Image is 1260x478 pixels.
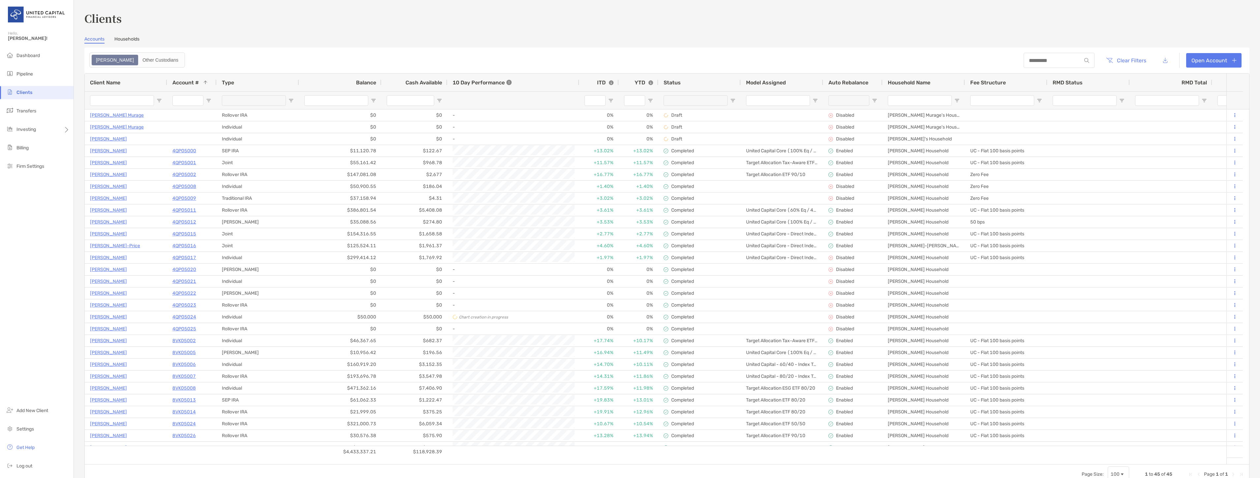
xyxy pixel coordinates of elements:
div: +13.02% [619,145,658,157]
a: 4QP05016 [172,242,196,250]
div: +4.60% [619,240,658,252]
div: +10.17% [619,335,658,346]
button: Open Filter Menu [954,98,960,103]
div: Rollover IRA [217,169,299,180]
button: Open Filter Menu [872,98,877,103]
div: +16.77% [579,169,619,180]
div: Individual [217,311,299,323]
div: 0% [619,299,658,311]
div: $0 [381,121,447,133]
div: Target Allocation Tax-Aware ETF 80/20 [741,335,823,346]
div: +4.60% [579,240,619,252]
img: icon image [828,267,833,272]
input: Balance Filter Input [304,95,368,106]
img: complete icon [664,172,668,177]
p: 4QP05024 [172,313,196,321]
div: UC - Flat 100 basis points [965,157,1047,168]
p: 4QP05001 [172,159,196,167]
div: +3.61% [579,204,619,216]
a: [PERSON_NAME] [90,265,127,274]
button: Open Filter Menu [608,98,614,103]
div: $0 [299,287,381,299]
div: Zero Fee [965,193,1047,204]
div: +1.97% [579,252,619,263]
img: complete icon [664,327,668,331]
p: [PERSON_NAME] [90,301,127,309]
img: icon image [828,244,833,248]
div: [PERSON_NAME] [217,264,299,275]
div: $0 [381,133,447,145]
div: $0 [299,133,381,145]
a: [PERSON_NAME] [90,337,127,345]
div: $0 [381,109,447,121]
div: United Capital Core - Direct Indexing (100% Eq / 0% Fi) [741,252,823,263]
span: Clients [16,90,32,95]
div: 0% [619,133,658,145]
input: Household Name Filter Input [888,95,952,106]
div: $46,367.65 [299,335,381,346]
div: +11.57% [619,157,658,168]
div: 0% [619,276,658,287]
a: [PERSON_NAME] [90,182,127,191]
input: YTD Filter Input [624,95,645,106]
div: $0 [299,109,381,121]
img: complete icon [664,291,668,296]
img: icon image [828,161,833,165]
p: [PERSON_NAME] Murage [90,123,144,131]
div: $186.04 [381,181,447,192]
div: $125,524.11 [299,240,381,252]
img: investing icon [6,125,14,133]
a: [PERSON_NAME] [90,325,127,333]
img: dashboard icon [6,51,14,59]
input: RMD Total Filter Input [1135,95,1199,106]
a: [PERSON_NAME] [90,206,127,214]
div: +2.77% [579,228,619,240]
div: +3.53% [619,216,658,228]
p: 4QP05023 [172,301,196,309]
div: UC - Flat 100 basis points [965,145,1047,157]
input: Client Name Filter Input [90,95,154,106]
img: icon image [828,279,833,284]
button: Open Filter Menu [1202,98,1207,103]
div: $274.80 [381,216,447,228]
div: $0 [381,287,447,299]
img: icon image [828,327,833,331]
div: [PERSON_NAME] Household [883,181,965,192]
a: [PERSON_NAME] Murage [90,111,144,119]
img: icon image [828,125,833,130]
div: [PERSON_NAME] Household [883,299,965,311]
div: $0 [381,323,447,335]
input: RMD Status Filter Input [1053,95,1117,106]
div: United Capital Core - Direct Indexing (70% Eq / 30% Fi) (GOV/CORP) [741,228,823,240]
div: 0% [619,311,658,323]
div: +3.61% [619,204,658,216]
a: 4QP05022 [172,289,196,297]
a: [PERSON_NAME] [90,159,127,167]
div: Zero Fee [965,169,1047,180]
div: Individual [217,276,299,287]
div: 0% [579,299,619,311]
div: 0% [579,133,619,145]
a: Households [114,36,139,44]
div: SEP IRA [217,145,299,157]
img: icon image [828,184,833,189]
img: icon image [828,291,833,296]
a: [PERSON_NAME] [90,218,127,226]
input: Model Assigned Filter Input [746,95,810,106]
div: +1.40% [619,181,658,192]
div: $37,158.94 [299,193,381,204]
button: Open Filter Menu [1119,98,1125,103]
div: $682.37 [381,335,447,346]
div: Joint [217,240,299,252]
img: complete icon [664,244,668,248]
a: [PERSON_NAME] [90,277,127,285]
div: Zero Fee [965,181,1047,192]
img: draft icon [664,125,668,130]
button: Open Filter Menu [648,98,653,103]
p: [PERSON_NAME]-Price [90,242,140,250]
div: +11.57% [579,157,619,168]
img: input icon [1084,58,1089,63]
button: Open Filter Menu [157,98,162,103]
